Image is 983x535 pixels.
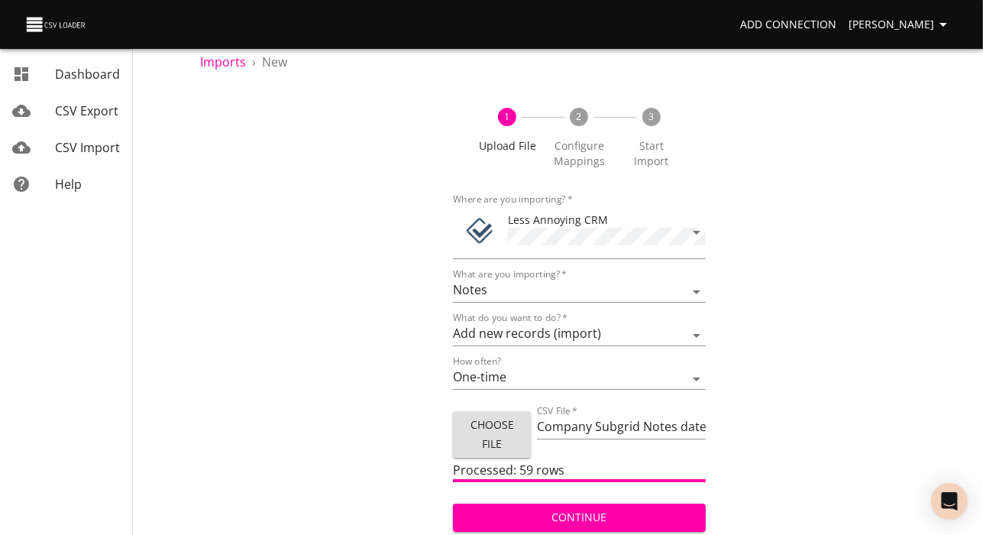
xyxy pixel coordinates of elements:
[453,462,564,478] span: Processed: 59 rows
[537,407,577,416] label: CSV File
[622,138,681,169] span: Start Import
[453,504,706,532] button: Continue
[577,110,582,123] text: 2
[55,139,120,156] span: CSV Import
[842,11,959,39] button: [PERSON_NAME]
[465,508,694,527] span: Continue
[648,110,654,123] text: 3
[55,176,82,193] span: Help
[740,15,836,34] span: Add Connection
[549,138,609,169] span: Configure Mappings
[465,416,519,453] span: Choose File
[931,483,968,520] div: Open Intercom Messenger
[252,53,256,71] li: ›
[465,216,496,246] img: Less Annoying CRM
[849,15,952,34] span: [PERSON_NAME]
[200,53,246,70] a: Imports
[24,14,89,35] img: CSV Loader
[55,66,120,83] span: Dashboard
[453,206,706,259] div: ToolLess Annoying CRM
[465,216,496,246] div: Tool
[505,110,510,123] text: 1
[262,53,287,70] span: New
[508,212,608,227] span: Less Annoying CRM
[453,313,567,323] label: What do you want to do?
[477,138,537,154] span: Upload File
[453,195,573,204] label: Where are you importing?
[453,411,531,458] button: Choose File
[55,102,118,119] span: CSV Export
[453,270,567,279] label: What are you importing?
[734,11,842,39] a: Add Connection
[453,357,502,366] label: How often?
